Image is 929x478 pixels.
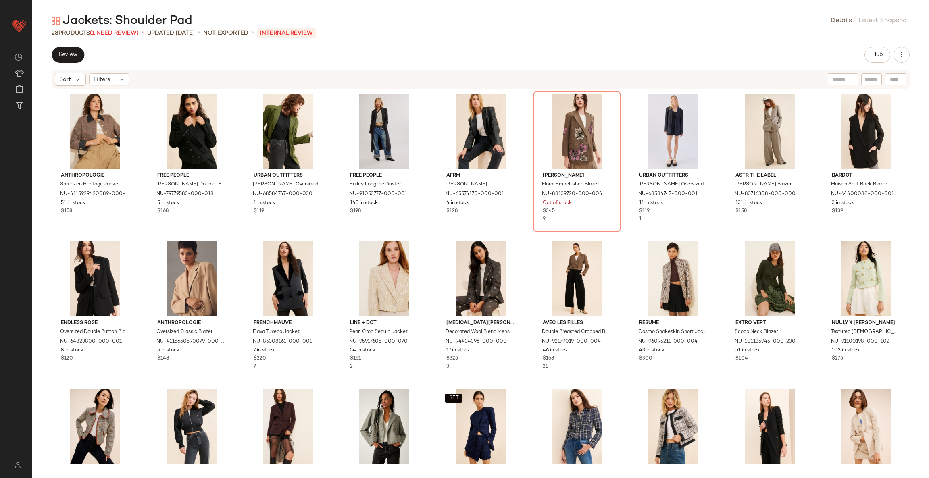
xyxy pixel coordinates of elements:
span: Textured [DEMOGRAPHIC_DATA] Jacket [831,328,900,336]
span: 11 in stock [639,200,663,207]
span: NU-68584747-000-001 [638,191,698,198]
span: $148 [157,355,169,362]
img: 65794323_001_b3 [729,389,810,464]
span: Oversized Double Button Blazer [60,328,129,336]
span: $220 [254,355,266,362]
p: INTERNAL REVIEW [257,28,316,38]
img: 65645848_041_b4 [536,389,618,464]
span: SET [448,395,458,401]
span: 1 [639,216,642,222]
span: AFRM [446,172,515,179]
img: 91100198_102_b [825,241,907,316]
span: NU-68584747-000-030 [253,191,312,198]
img: 92179019_004_b [536,241,618,316]
img: 96095211_004_b [633,241,714,316]
span: 131 in stock [735,200,762,207]
span: Double Breasted Cropped Blazer [542,328,610,336]
img: 81473209_001_b4 [151,389,232,464]
span: $119 [639,208,650,215]
span: Urban Outfitters [639,172,708,179]
button: Hub [864,47,890,63]
span: 2 [350,364,353,369]
div: Products [52,29,139,37]
span: Urban Outfitters [254,172,322,179]
span: $325 [446,355,458,362]
span: $345 [543,208,555,215]
span: NU-85308161-000-001 [253,338,312,345]
span: Scoop Neck Blazer [735,328,778,336]
span: 54 in stock [350,347,375,354]
span: FRENCHMAUVE [254,320,322,327]
span: ASTR The Label [735,172,804,179]
span: 7 in stock [254,347,275,354]
span: [PERSON_NAME] und Pferdgarten [639,467,708,474]
span: 9 [543,216,546,222]
span: Nuuly x [PERSON_NAME] [832,320,900,327]
img: 92176601_015_b [825,389,907,464]
img: 64823800_001_b3 [54,241,136,316]
span: Maison Split Back Blazer [831,181,887,188]
img: 94434396_000_b [440,241,521,316]
span: (1 Need Review) [90,30,139,36]
span: $158 [735,208,747,215]
span: Shrunken Heritage Jacket [60,181,120,188]
span: NU-64400088-000-001 [831,191,894,198]
img: 101135945_230_b3 [729,241,810,316]
span: 103 in stock [832,347,860,354]
span: Sort [59,75,71,84]
span: 8 in stock [61,347,83,354]
span: $128 [446,208,458,215]
span: $300 [639,355,652,362]
span: NU-4115650590079-000-024 [156,338,225,345]
span: 46 in stock [543,347,568,354]
img: 99643066_052_b [247,389,329,464]
span: Flava Tuxedo Jacket [253,328,300,336]
span: 51 in stock [61,200,85,207]
img: 84293984_004_b [344,389,425,464]
span: Decorated Wool Blend Menswear Blazer [446,328,514,336]
span: 28 [52,30,58,36]
img: 88139720_004_b [536,94,618,169]
span: $275 [832,355,843,362]
img: 64400088_001_b4 [825,94,907,169]
span: Avec Les Filles [543,320,611,327]
span: NU-64823800-000-001 [60,338,122,345]
span: $119 [254,208,264,215]
span: 3 in stock [832,200,854,207]
span: 5 in stock [157,200,179,207]
span: 3 [446,364,449,369]
span: [PERSON_NAME] [543,172,611,179]
span: NU-65574170-000-001 [446,191,504,198]
span: Line + Dot [350,320,419,327]
span: 5 in stock [157,347,179,354]
p: Not Exported [203,29,248,37]
span: [PERSON_NAME] [157,467,226,474]
span: Extro Vert [735,320,804,327]
img: 68584747_001_b3 [633,94,714,169]
img: 95917605_070_b [344,241,425,316]
span: 43 in stock [639,347,664,354]
span: 21 [543,364,548,369]
span: Hub [872,52,883,58]
img: 85308161_001_b [247,241,329,316]
button: Review [52,47,84,63]
span: Avec Les Filles [61,467,129,474]
span: [PERSON_NAME] Double-Breasted Blazer [156,181,225,188]
span: NU-101135945-000-230 [735,338,796,345]
button: SET [445,394,462,403]
span: Cosmo Snakeskin Short Jacket [638,328,707,336]
span: $158 [61,208,72,215]
span: English Factory [543,467,611,474]
span: NU-91053777-000-001 [349,191,407,198]
span: $104 [735,355,748,362]
img: heart_red.DM2ytmEG.svg [11,18,27,34]
span: Anthropologie [61,172,129,179]
span: Hailey Longline Duster [349,181,401,188]
span: Filters [94,75,110,84]
span: WAYF [254,467,322,474]
span: [PERSON_NAME] Oversized Blazer [638,181,707,188]
img: 93263929_041_b10 [440,389,521,464]
img: 92178243_000_b [54,389,136,464]
span: 7 [254,364,256,369]
p: updated [DATE] [147,29,195,37]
